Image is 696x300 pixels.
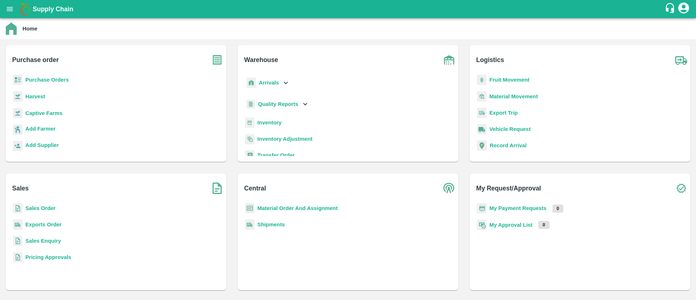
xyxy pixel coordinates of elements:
a: Transfer Order [257,152,295,158]
a: Sales Enquiry [25,238,61,244]
a: Purchase Orders [25,77,69,83]
b: Supply Chain [33,5,73,13]
b: Add Supplier [25,142,59,148]
b: Arrivals [259,80,279,86]
div: Arrivals [245,75,290,91]
img: sales [13,203,22,214]
img: approval [477,219,486,230]
button: open drawer [1,1,18,17]
img: whTransfer [245,150,254,161]
b: Purchase order [12,55,59,65]
img: reciept [13,75,22,85]
img: whArrival [246,78,256,88]
img: recordArrival [477,140,487,151]
img: home [6,22,17,35]
img: harvest [13,108,22,119]
b: Warehouse [244,55,278,65]
a: Vehicle Request [489,126,531,132]
img: central [440,179,458,197]
img: soSales [208,179,226,197]
a: Sales Order [25,205,55,211]
a: Material Order And Assignment [257,205,338,211]
img: truck [672,51,690,69]
img: warehouse [440,51,458,69]
div: account of current user [677,1,690,17]
a: My Approval List [489,222,533,228]
img: sales [13,252,22,263]
div: Quality Reports [245,97,309,112]
a: Inventory Adjustment [257,136,312,142]
img: vehicle [477,124,486,135]
b: Home [22,26,37,32]
b: Sales [12,183,29,193]
a: Export Trip [489,110,518,116]
a: Add Supplier [25,141,59,151]
img: fruit [477,75,486,85]
p: 0 [552,205,564,213]
a: Pricing Approvals [25,254,71,260]
a: Harvest [25,94,45,99]
img: shipments [13,219,22,230]
div: customer-support [664,3,677,16]
b: Central [244,183,266,193]
a: Add Farmer [25,125,55,135]
a: Shipments [257,222,285,227]
img: supplier [13,141,22,151]
p: 0 [538,221,550,229]
img: delivery [477,108,486,118]
img: harvest [13,91,22,102]
img: shipments [245,219,254,230]
b: Add Farmer [25,126,55,132]
img: qualityReport [246,100,255,109]
img: farmer [13,124,22,135]
a: Exports Order [25,222,62,227]
a: Inventory [257,120,282,126]
img: sales [13,236,22,246]
img: payment [477,203,486,214]
b: My Request/Approval [476,183,541,193]
b: Quality Reports [258,101,298,107]
a: Record Arrival [490,143,527,148]
a: My Payment Requests [489,205,547,211]
a: Supply Chain [33,4,664,14]
a: Captive Farms [25,110,62,116]
b: Logistics [476,55,504,65]
img: inventory [245,134,254,144]
img: logo [18,2,33,16]
a: Material Movement [489,94,538,99]
img: centralMaterial [245,203,254,214]
img: whInventory [245,118,254,128]
img: check [672,179,690,197]
img: material [477,91,486,102]
img: purchase [208,51,226,69]
a: Fruit Movement [489,77,530,83]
